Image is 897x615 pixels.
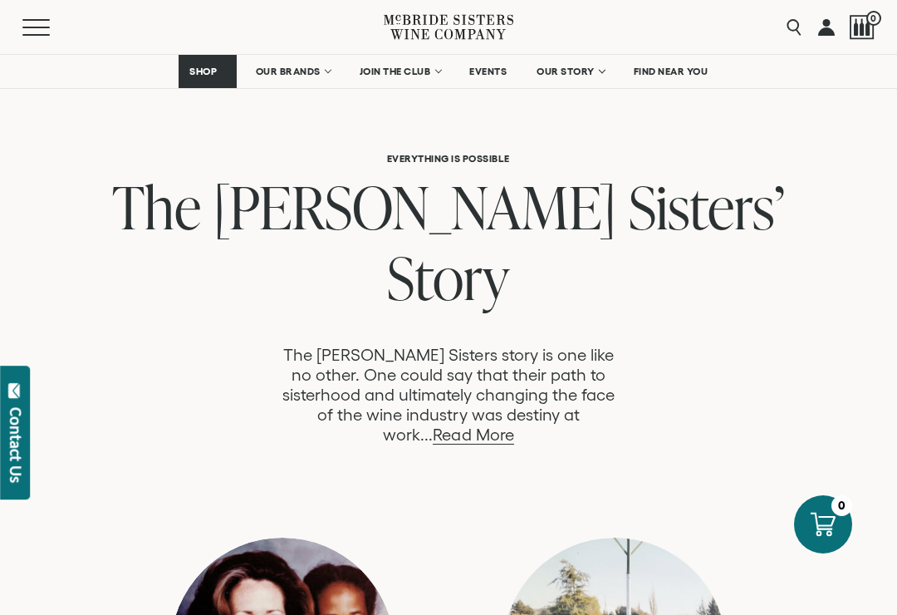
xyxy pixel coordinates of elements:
[387,237,509,317] span: Story
[866,11,881,26] span: 0
[245,55,341,88] a: OUR BRANDS
[458,55,517,88] a: EVENTS
[276,345,621,445] p: The [PERSON_NAME] Sisters story is one like no other. One could say that their path to sisterhood...
[22,19,82,36] button: Mobile Menu Trigger
[469,66,507,77] span: EVENTS
[634,66,708,77] span: FIND NEAR YOU
[360,66,431,77] span: JOIN THE CLUB
[86,153,812,164] h6: Everything is Possible
[112,166,201,247] span: The
[831,495,852,516] div: 0
[537,66,595,77] span: OUR STORY
[433,426,513,445] a: Read More
[629,166,785,247] span: Sisters’
[526,55,615,88] a: OUR STORY
[213,166,616,247] span: [PERSON_NAME]
[189,66,218,77] span: SHOP
[7,407,24,483] div: Contact Us
[349,55,451,88] a: JOIN THE CLUB
[256,66,321,77] span: OUR BRANDS
[179,55,237,88] a: SHOP
[623,55,719,88] a: FIND NEAR YOU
